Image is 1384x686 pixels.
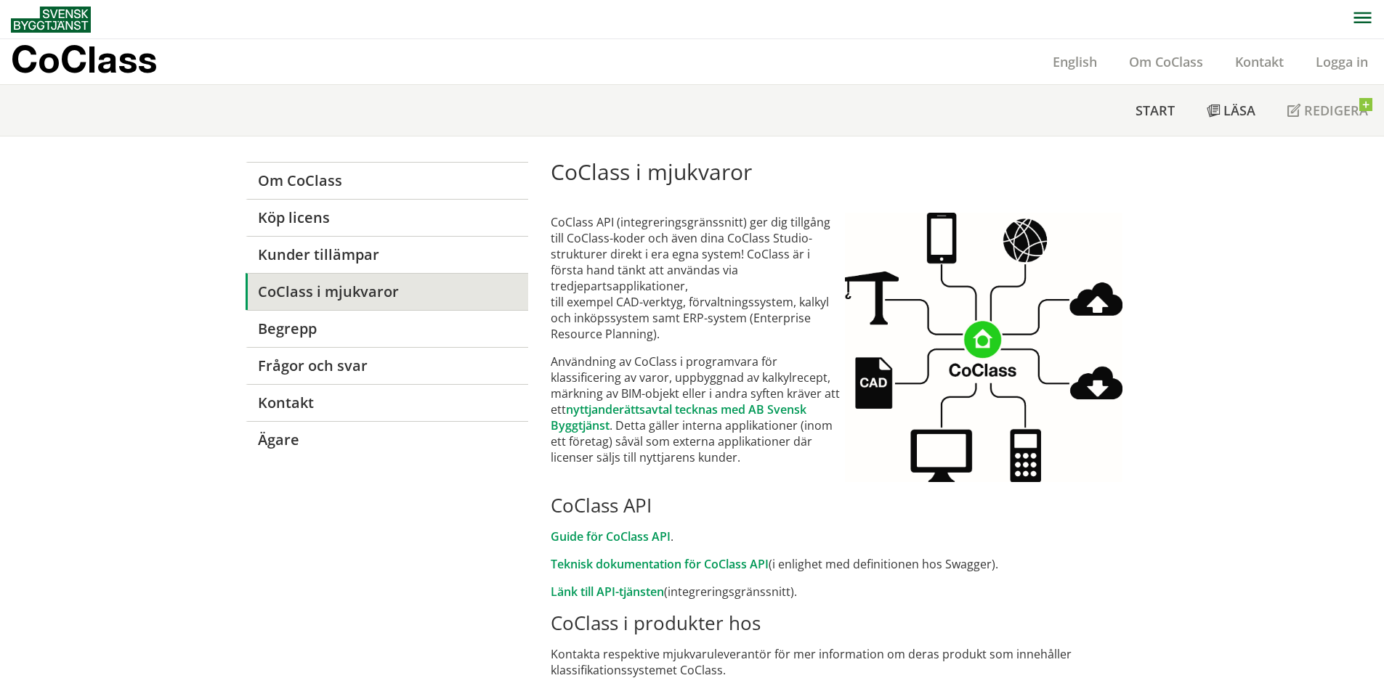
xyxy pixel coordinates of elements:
a: nyttjanderättsavtal tecknas med AB Svensk Byggtjänst [551,401,806,433]
h2: CoClass API [551,494,1138,517]
span: Start [1136,102,1175,119]
a: Logga in [1300,53,1384,70]
a: CoClass i mjukvaror [246,273,528,310]
img: CoClassAPI.jpg [845,213,1122,482]
a: Start [1120,85,1191,136]
a: Om CoClass [1113,53,1219,70]
a: Begrepp [246,310,528,347]
a: CoClass [11,39,188,84]
a: Frågor och svar [246,347,528,384]
a: Kontakt [246,384,528,421]
p: (integreringsgränssnitt). [551,584,1138,600]
p: Användning av CoClass i programvara för klassificering av varor, uppbyggnad av kalkylrecept, märk... [551,354,845,465]
a: Guide för CoClass API [551,528,671,544]
a: Kontakt [1219,53,1300,70]
img: Svensk Byggtjänst [11,7,91,33]
h2: CoClass i produkter hos [551,611,1138,634]
a: Teknisk dokumentation för CoClass API [551,556,769,572]
p: CoClass [11,51,157,68]
a: Läsa [1191,85,1271,136]
a: English [1037,53,1113,70]
p: CoClass API (integreringsgränssnitt) ger dig tillgång till CoClass-koder och även dina CoClass St... [551,214,845,342]
span: Läsa [1223,102,1255,119]
a: Länk till API-tjänsten [551,584,664,600]
a: Köp licens [246,199,528,236]
p: Kontakta respektive mjukvaruleverantör för mer information om deras produkt som innehåller klassi... [551,646,1138,678]
a: Om CoClass [246,162,528,199]
a: Kunder tillämpar [246,236,528,273]
p: . [551,528,1138,544]
a: Ägare [246,421,528,458]
p: (i enlighet med definitionen hos Swagger). [551,556,1138,572]
h1: CoClass i mjukvaror [551,159,1138,185]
